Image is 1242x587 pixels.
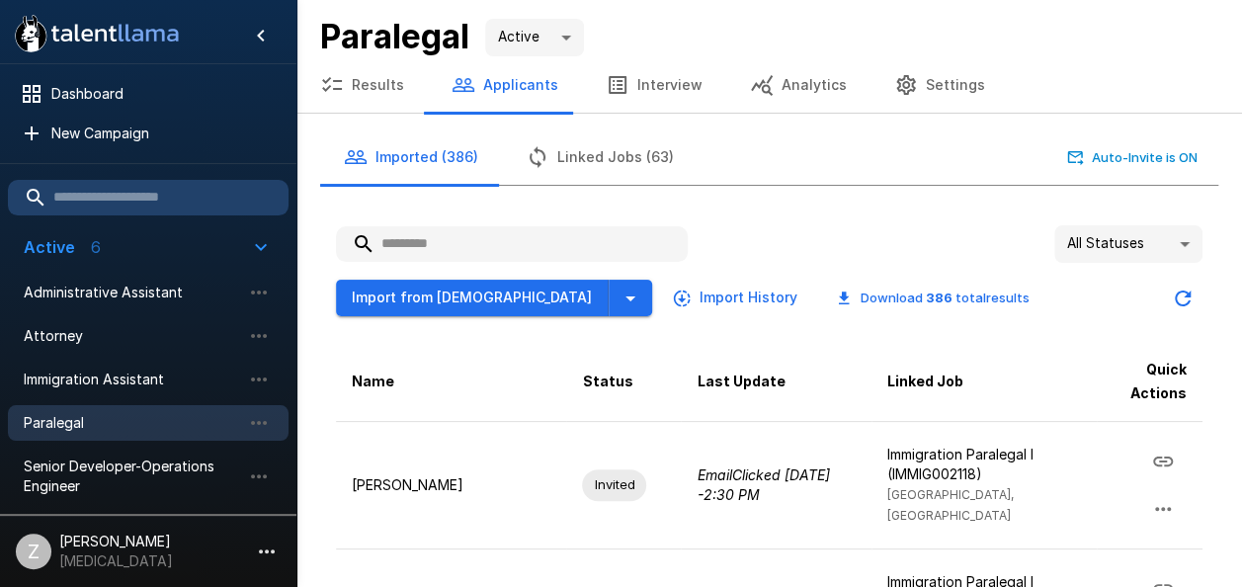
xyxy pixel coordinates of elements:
th: Quick Actions [1097,342,1202,422]
th: Status [566,342,681,422]
button: Interview [582,57,726,113]
button: Auto-Invite is ON [1063,142,1202,173]
button: Applicants [428,57,582,113]
button: Results [296,57,428,113]
button: Import History [668,280,805,316]
button: Analytics [726,57,870,113]
i: Email Clicked [DATE] - 2:30 PM [697,466,829,503]
p: [PERSON_NAME] [352,475,550,495]
th: Name [336,342,566,422]
button: Linked Jobs (63) [502,129,698,185]
p: Immigration Paralegal I (IMMIG002118) [887,445,1081,484]
button: Import from [DEMOGRAPHIC_DATA] [336,280,609,316]
button: Settings [870,57,1009,113]
span: Copy Interview Link [1139,451,1187,467]
span: Invited [582,475,646,494]
th: Linked Job [871,342,1097,422]
button: Imported (386) [320,129,502,185]
button: Download 386 totalresults [821,283,1045,313]
div: All Statuses [1054,225,1202,263]
b: Paralegal [320,16,469,56]
div: Active [485,19,584,56]
button: Updated Today - 2:57 PM [1163,279,1202,318]
b: 386 [926,290,952,305]
th: Last Update [681,342,870,422]
span: [GEOGRAPHIC_DATA], [GEOGRAPHIC_DATA] [887,487,1014,523]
